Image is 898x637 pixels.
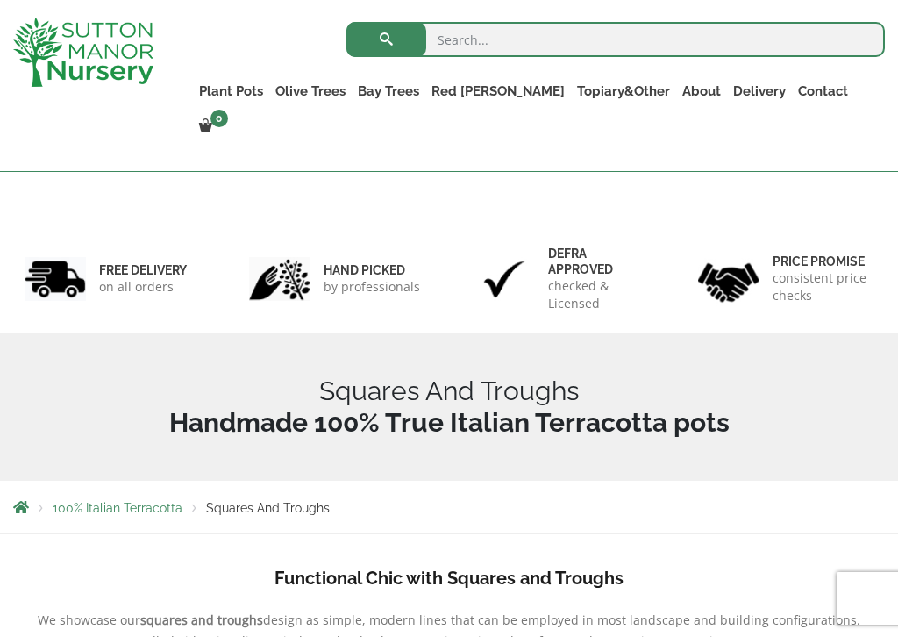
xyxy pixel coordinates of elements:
img: logo [13,18,153,87]
p: by professionals [324,278,420,296]
img: 1.jpg [25,257,86,302]
a: 100% Italian Terracotta [53,501,182,515]
h6: Defra approved [548,246,649,277]
h6: hand picked [324,262,420,278]
h6: FREE DELIVERY [99,262,187,278]
a: Delivery [727,79,792,104]
a: Plant Pots [193,79,269,104]
h6: Price promise [773,254,873,269]
p: checked & Licensed [548,277,649,312]
span: 0 [210,110,228,127]
a: Red [PERSON_NAME] [425,79,571,104]
nav: Breadcrumbs [13,500,885,514]
span: Squares And Troughs [206,501,330,515]
a: Contact [792,79,854,104]
img: 4.jpg [698,252,759,305]
img: 2.jpg [249,257,310,302]
a: Olive Trees [269,79,352,104]
img: 3.jpg [474,257,535,302]
a: About [676,79,727,104]
a: Bay Trees [352,79,425,104]
p: on all orders [99,278,187,296]
a: 0 [193,114,233,139]
b: Functional Chic with Squares and Troughs [274,568,624,589]
h1: Squares And Troughs [13,376,885,439]
a: Topiary&Other [571,79,676,104]
input: Search... [346,22,885,57]
span: We showcase our [38,612,140,628]
b: squares and troughs [140,612,263,628]
p: consistent price checks [773,269,873,304]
